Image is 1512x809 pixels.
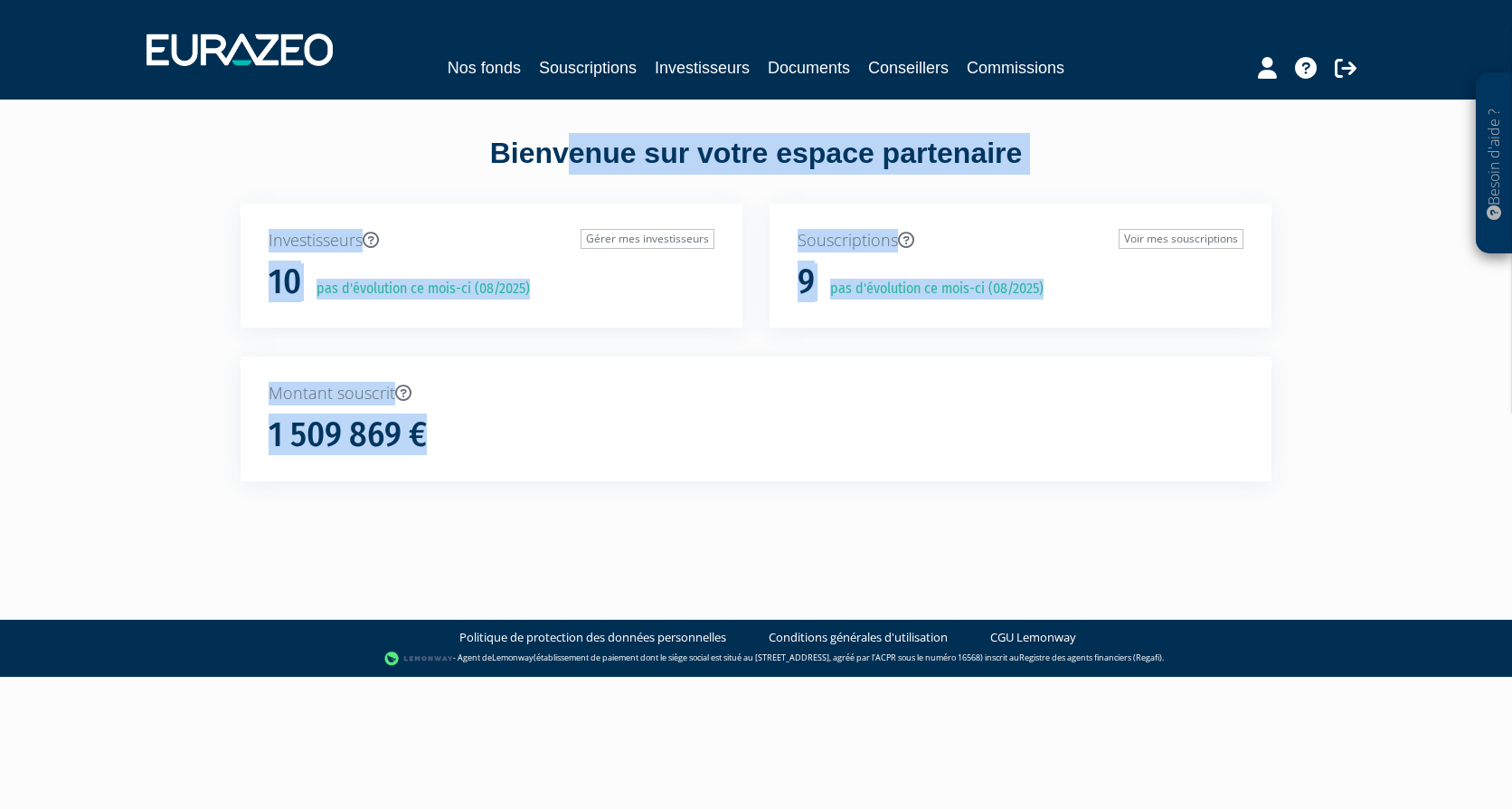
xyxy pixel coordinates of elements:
[269,382,1243,405] p: Montant souscrit
[1484,82,1505,245] p: Besoin d'aide ?
[967,55,1064,81] a: Commissions
[539,55,637,81] a: Souscriptions
[227,133,1285,204] div: Bienvenue sur votre espace partenaire
[146,33,333,66] img: 1732889491-logotype_eurazeo_blanc_rvb.png
[1019,652,1162,663] a: Registre des agents financiers (Regafi)
[269,229,714,252] p: Investisseurs
[581,229,714,249] a: Gérer mes investisseurs
[492,652,534,663] a: Lemonway
[269,263,301,301] h1: 10
[18,650,1494,668] div: - Agent de (établissement de paiement dont le siège social est situé au [STREET_ADDRESS], agréé p...
[1119,229,1243,249] a: Voir mes souscriptions
[448,55,521,81] a: Nos fonds
[384,650,454,668] img: logo-lemonway.png
[868,55,949,81] a: Conseillers
[304,279,530,300] p: pas d'évolution ce mois-ci (08/2025)
[459,629,726,646] a: Politique de protection des données personnelles
[655,55,750,81] a: Investisseurs
[269,416,427,454] h1: 1 509 869 €
[768,55,850,81] a: Documents
[817,279,1044,300] p: pas d'évolution ce mois-ci (08/2025)
[798,263,815,301] h1: 9
[798,229,1243,252] p: Souscriptions
[990,629,1076,646] a: CGU Lemonway
[769,629,948,646] a: Conditions générales d'utilisation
